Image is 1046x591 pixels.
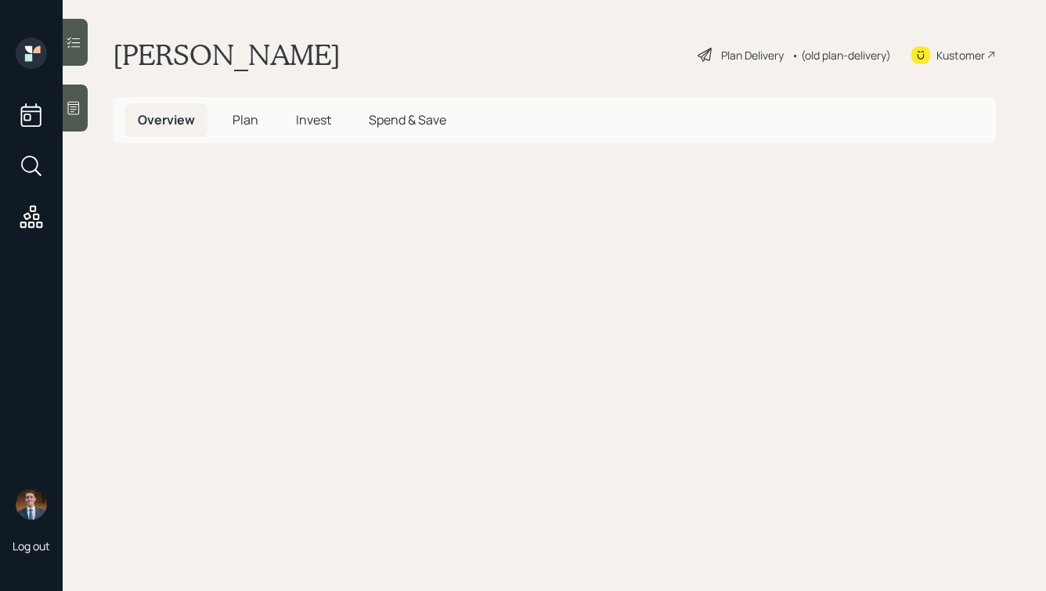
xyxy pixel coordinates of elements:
[936,47,985,63] div: Kustomer
[13,539,50,553] div: Log out
[369,111,446,128] span: Spend & Save
[721,47,784,63] div: Plan Delivery
[296,111,331,128] span: Invest
[138,111,195,128] span: Overview
[233,111,258,128] span: Plan
[113,38,341,72] h1: [PERSON_NAME]
[16,488,47,520] img: hunter_neumayer.jpg
[792,47,891,63] div: • (old plan-delivery)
